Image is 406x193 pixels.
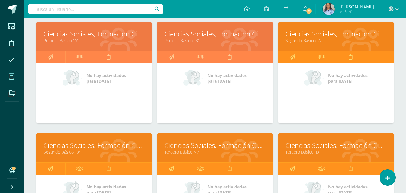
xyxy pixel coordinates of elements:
input: Busca un usuario... [28,4,163,14]
a: Tercero Básico "B" [285,149,386,155]
a: Segundo Básico "A" [285,38,386,43]
span: No hay actividades para [DATE] [207,73,247,84]
img: no_activities_small.png [304,69,324,87]
a: Ciencias Sociales, Formación Ciudadana e Interculturalidad [285,29,386,39]
span: No hay actividades para [DATE] [87,73,126,84]
span: [PERSON_NAME] [339,4,374,10]
span: No hay actividades para [DATE] [328,73,368,84]
a: Ciencias Sociales, Formación Ciudadana e Interculturalidad [44,29,145,39]
a: Primero Básico "B" [164,38,265,43]
span: Mi Perfil [339,9,374,14]
a: Primero Básico "A" [44,38,145,43]
img: no_activities_small.png [183,69,203,87]
a: Ciencias Sociales, Formación Ciudadana e Interculturalidad [164,29,265,39]
a: Ciencias Sociales, Formación Ciudadana e Interculturalidad [285,141,386,150]
a: Segundo Básico "B" [44,149,145,155]
a: Tercero Básico "A" [164,149,265,155]
a: Ciencias Sociales, Formación Ciudadana e Interculturalidad [44,141,145,150]
img: 70b1105214193c847cd35a8087b967c7.png [323,3,335,15]
a: Ciencias Sociales, Formación Ciudadana e Interculturalidad [164,141,265,150]
span: 2 [306,8,312,14]
img: no_activities_small.png [63,69,82,87]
